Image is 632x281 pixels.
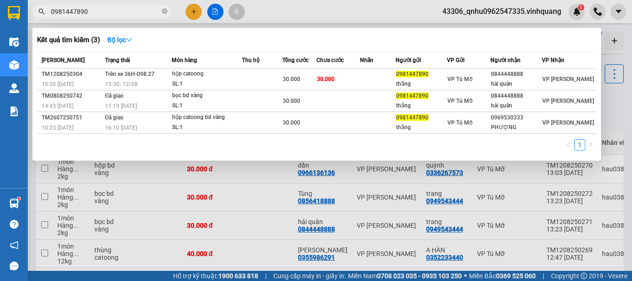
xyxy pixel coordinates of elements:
div: hộp catoong bd vàng [172,112,242,123]
span: VP Tú Mỡ [447,119,472,126]
img: warehouse-icon [9,60,19,70]
img: warehouse-icon [9,199,19,208]
img: logo-vxr [8,6,20,20]
span: 15:30 - 12/08 [105,81,138,87]
input: Tìm tên, số ĐT hoặc mã đơn [51,6,160,17]
sup: 1 [18,197,20,200]
span: left [566,142,571,147]
span: Người nhận [490,57,520,63]
span: down [126,37,132,43]
span: 10:23 [DATE] [42,125,74,131]
div: thắng [396,123,446,132]
span: Đã giao [105,114,124,121]
strong: Bộ lọc [107,36,132,44]
span: close-circle [162,8,167,14]
div: 0969530333 [491,113,541,123]
div: TM0808250742 [42,91,102,101]
span: VP Tú Mỡ [447,76,472,82]
span: 30.000 [283,119,300,126]
span: 15:20 [DATE] [42,81,74,87]
span: question-circle [10,220,19,229]
img: warehouse-icon [9,83,19,93]
div: SL: 1 [172,79,242,89]
img: warehouse-icon [9,37,19,47]
span: Chưa cước [316,57,344,63]
div: thắng [396,79,446,89]
li: Next Page [585,139,596,150]
button: Bộ lọcdown [100,32,140,47]
div: TM1208250304 [42,69,102,79]
span: 30.000 [317,76,335,82]
span: Tổng cước [282,57,309,63]
img: solution-icon [9,106,19,116]
div: 0844448888 [491,69,541,79]
span: 0981447890 [396,93,428,99]
div: SL: 1 [172,123,242,133]
div: 0844448888 [491,91,541,101]
span: VP [PERSON_NAME] [542,119,594,126]
span: 0981447890 [396,71,428,77]
span: Trạng thái [105,57,130,63]
span: VP [PERSON_NAME] [542,98,594,104]
a: 1 [575,140,585,150]
div: hộp catoong [172,69,242,79]
span: 11:19 [DATE] [105,103,137,109]
span: [PERSON_NAME] [42,57,85,63]
span: Thu hộ [242,57,260,63]
span: Nhãn [360,57,373,63]
h3: Kết quả tìm kiếm ( 3 ) [37,35,100,45]
div: PHƯỢNG [491,123,541,132]
span: right [588,142,594,147]
span: 30.000 [283,76,300,82]
button: right [585,139,596,150]
button: left [563,139,574,150]
span: VP Tú Mỡ [447,98,472,104]
div: hải quân [491,79,541,89]
span: notification [10,241,19,250]
span: 30.000 [283,98,300,104]
span: VP [PERSON_NAME] [542,76,594,82]
li: Previous Page [563,139,574,150]
span: 16:10 [DATE] [105,125,137,131]
span: search [38,8,45,15]
div: hải quân [491,101,541,111]
span: VP Nhận [542,57,564,63]
span: Người gửi [396,57,421,63]
span: Trên xe 36H-098.27 [105,71,155,77]
span: Đã giao [105,93,124,99]
span: close-circle [162,7,167,16]
li: 1 [574,139,585,150]
div: TM2607250751 [42,113,102,123]
span: 14:43 [DATE] [42,103,74,109]
div: SL: 1 [172,101,242,111]
span: VP Gửi [447,57,465,63]
div: thắng [396,101,446,111]
span: message [10,262,19,270]
span: 0981447890 [396,114,428,121]
div: bọc bd vàng [172,91,242,101]
span: Món hàng [172,57,197,63]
